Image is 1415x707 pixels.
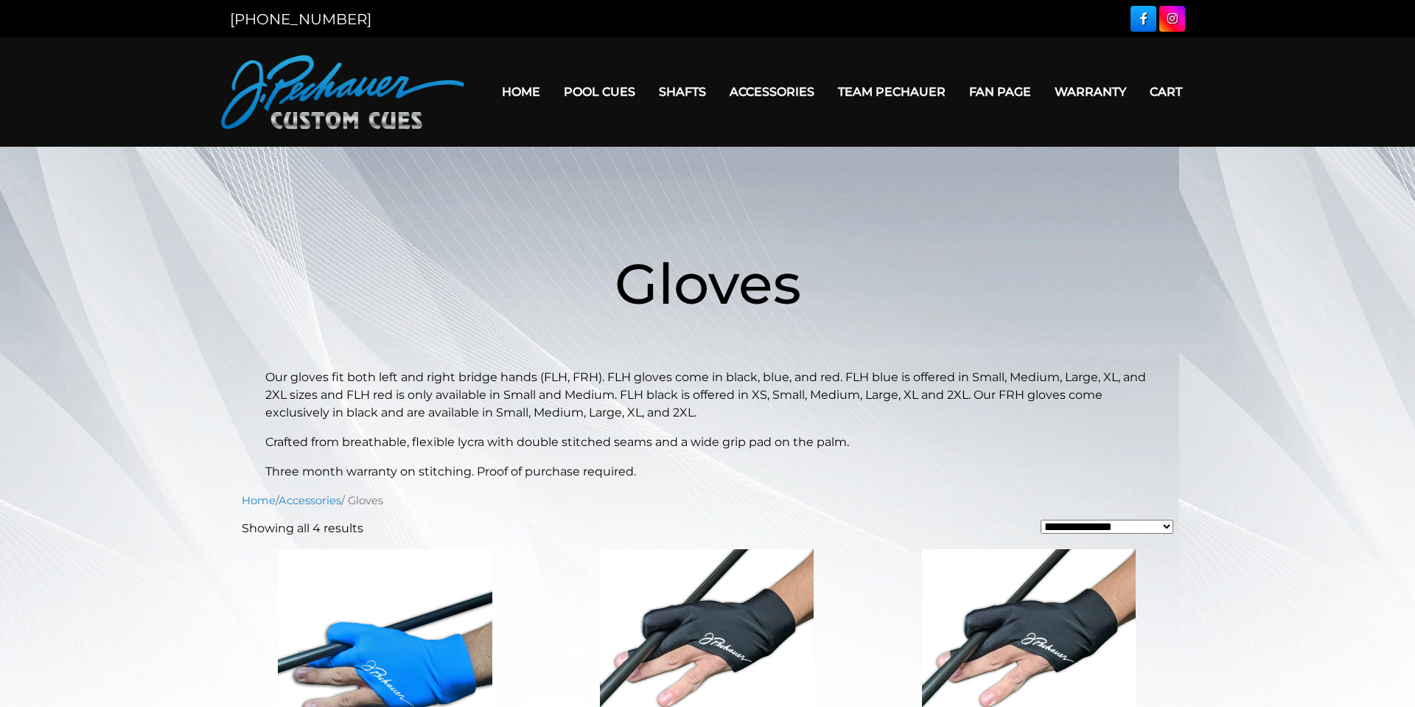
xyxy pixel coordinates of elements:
[957,73,1043,111] a: Fan Page
[1041,520,1173,534] select: Shop order
[490,73,552,111] a: Home
[1138,73,1194,111] a: Cart
[718,73,826,111] a: Accessories
[242,520,363,537] p: Showing all 4 results
[826,73,957,111] a: Team Pechauer
[615,249,801,318] span: Gloves
[265,433,1150,451] p: Crafted from breathable, flexible lycra with double stitched seams and a wide grip pad on the palm.
[242,494,276,507] a: Home
[221,55,464,129] img: Pechauer Custom Cues
[230,10,371,28] a: [PHONE_NUMBER]
[242,492,1173,509] nav: Breadcrumb
[265,369,1150,422] p: Our gloves fit both left and right bridge hands (FLH, FRH). FLH gloves come in black, blue, and r...
[647,73,718,111] a: Shafts
[552,73,647,111] a: Pool Cues
[279,494,341,507] a: Accessories
[265,463,1150,481] p: Three month warranty on stitching. Proof of purchase required.
[1043,73,1138,111] a: Warranty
